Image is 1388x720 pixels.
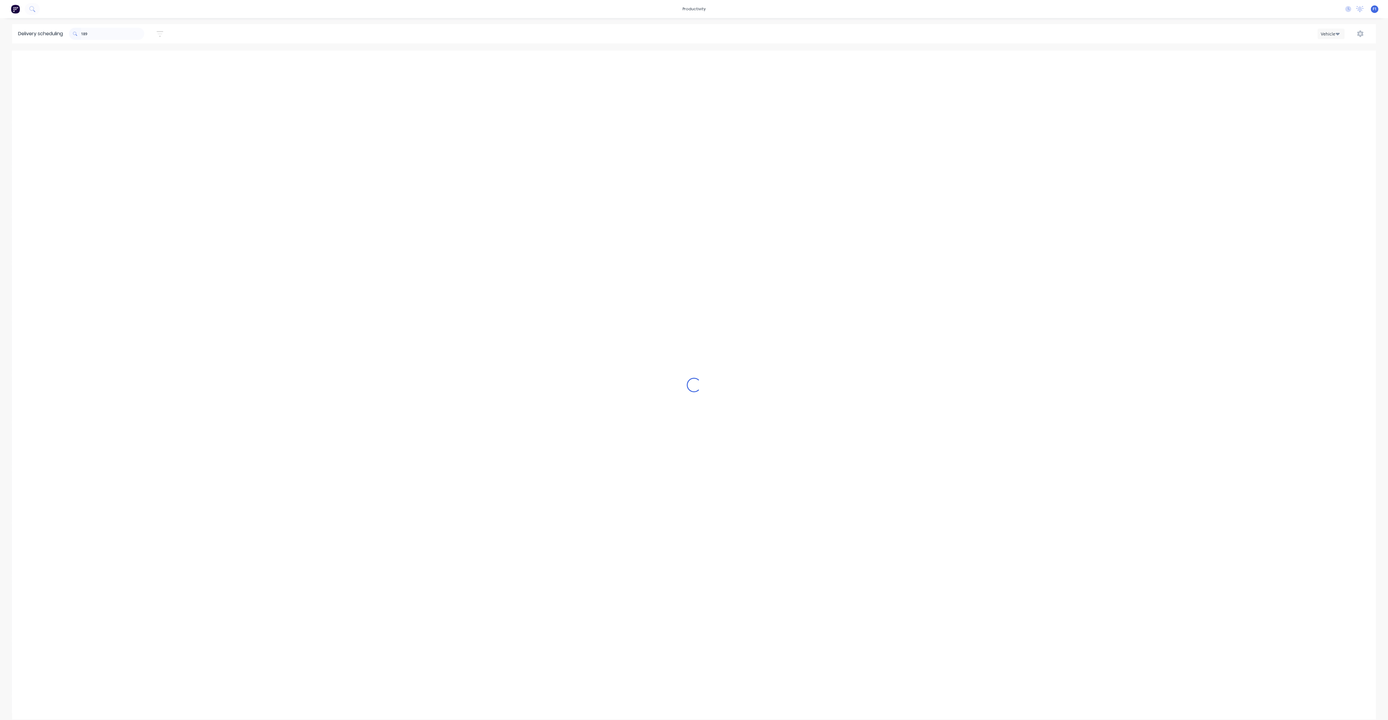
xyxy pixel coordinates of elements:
img: Factory [11,5,20,14]
span: F1 [1373,6,1377,12]
input: Search for orders [81,28,144,40]
div: Vehicle [1321,31,1338,37]
button: Vehicle [1318,29,1345,39]
div: Delivery scheduling [12,24,69,43]
div: productivity [680,5,709,14]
